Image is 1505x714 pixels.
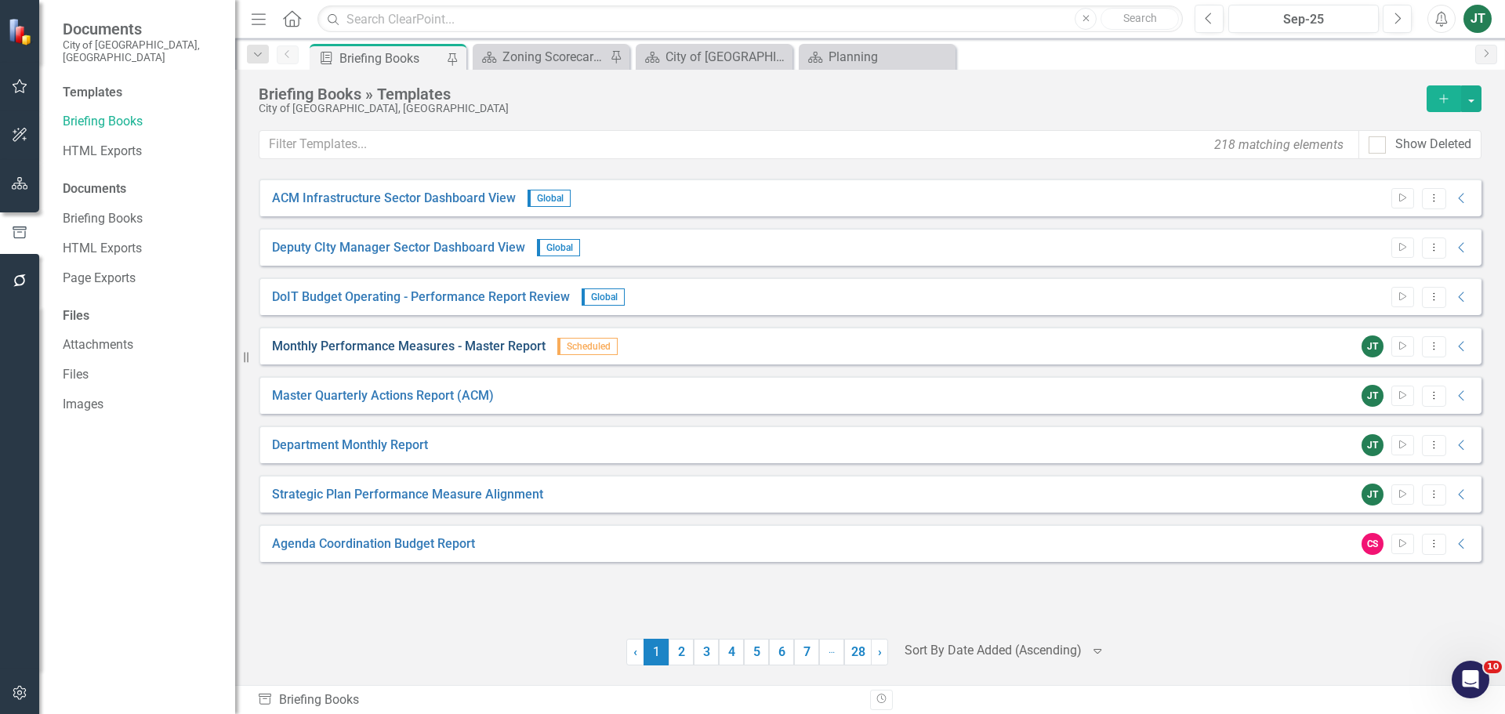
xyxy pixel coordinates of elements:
[259,103,1419,114] div: City of [GEOGRAPHIC_DATA], [GEOGRAPHIC_DATA]
[257,691,858,709] div: Briefing Books
[1395,136,1471,154] div: Show Deleted
[719,639,744,665] a: 4
[582,288,625,306] span: Global
[272,239,525,257] a: Deputy CIty Manager Sector Dashboard View
[665,47,789,67] div: City of [GEOGRAPHIC_DATA]
[63,180,219,198] div: Documents
[633,644,637,659] span: ‹
[1123,12,1157,24] span: Search
[272,437,428,455] a: Department Monthly Report
[528,190,571,207] span: Global
[63,396,219,414] a: Images
[272,535,475,553] a: Agenda Coordination Budget Report
[1362,484,1384,506] div: JT
[63,366,219,384] a: Files
[744,639,769,665] a: 5
[694,639,719,665] a: 3
[272,387,494,405] a: Master Quarterly Actions Report (ACM)
[477,47,606,67] a: Zoning Scorecard Evaluation and Recommendations
[878,644,882,659] span: ›
[317,5,1183,33] input: Search ClearPoint...
[769,639,794,665] a: 6
[259,130,1359,159] input: Filter Templates...
[1210,132,1347,158] div: 218 matching elements
[63,20,219,38] span: Documents
[63,307,219,325] div: Files
[1463,5,1492,33] button: JT
[8,17,36,45] img: ClearPoint Strategy
[1362,385,1384,407] div: JT
[1362,434,1384,456] div: JT
[339,49,443,68] div: Briefing Books
[557,338,618,355] span: Scheduled
[63,113,219,131] a: Briefing Books
[1101,8,1179,30] button: Search
[1234,10,1373,29] div: Sep-25
[63,84,219,102] div: Templates
[669,639,694,665] a: 2
[1484,661,1502,673] span: 10
[640,47,789,67] a: City of [GEOGRAPHIC_DATA]
[537,239,580,256] span: Global
[63,210,219,228] a: Briefing Books
[803,47,952,67] a: Planning
[1452,661,1489,698] iframe: Intercom live chat
[63,240,219,258] a: HTML Exports
[259,85,1419,103] div: Briefing Books » Templates
[63,270,219,288] a: Page Exports
[272,338,546,356] a: Monthly Performance Measures - Master Report
[272,288,570,306] a: DoIT Budget Operating - Performance Report Review
[502,47,606,67] div: Zoning Scorecard Evaluation and Recommendations
[844,639,872,665] a: 28
[1362,335,1384,357] div: JT
[63,143,219,161] a: HTML Exports
[794,639,819,665] a: 7
[63,336,219,354] a: Attachments
[63,38,219,64] small: City of [GEOGRAPHIC_DATA], [GEOGRAPHIC_DATA]
[829,47,952,67] div: Planning
[1228,5,1379,33] button: Sep-25
[1362,533,1384,555] div: CS
[272,190,516,208] a: ACM Infrastructure Sector Dashboard View
[272,486,543,504] a: Strategic Plan Performance Measure Alignment
[644,639,669,665] span: 1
